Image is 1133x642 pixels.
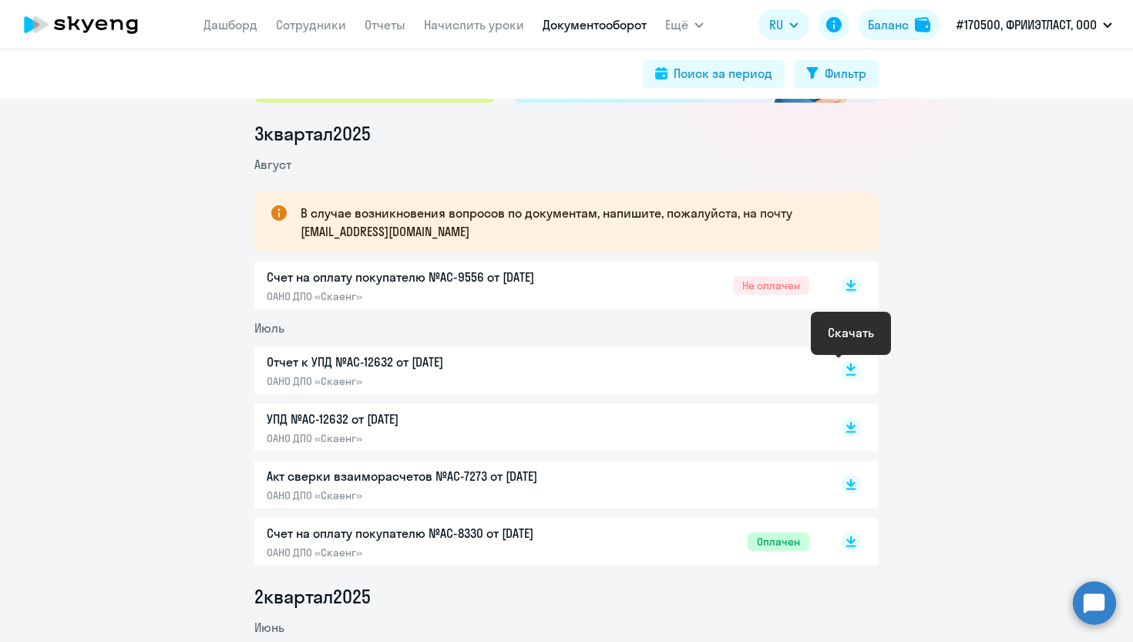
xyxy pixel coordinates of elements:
a: Счет на оплату покупателю №AC-8330 от [DATE]ОАНО ДПО «Скаенг»Оплачен [267,524,809,559]
button: Фильтр [794,60,879,88]
p: Акт сверки взаиморасчетов №AC-7273 от [DATE] [267,467,590,485]
span: Не оплачен [733,276,809,295]
span: Июль [254,320,284,336]
a: УПД №AC-12632 от [DATE]ОАНО ДПО «Скаенг» [267,410,809,445]
a: Начислить уроки [424,17,524,32]
button: Балансbalance [859,9,940,40]
a: Отчет к УПД №AC-12632 от [DATE]ОАНО ДПО «Скаенг» [267,353,809,388]
p: #170500, ФРИИЭТЛАСТ, ООО [956,15,1097,34]
div: Скачать [828,323,874,342]
a: Отчеты [365,17,405,32]
a: Дашборд [203,17,257,32]
button: RU [758,9,809,40]
p: ОАНО ДПО «Скаенг» [267,488,590,502]
li: 3 квартал 2025 [254,121,879,146]
button: Поиск за период [643,60,785,88]
a: Акт сверки взаиморасчетов №AC-7273 от [DATE]ОАНО ДПО «Скаенг» [267,467,809,502]
p: ОАНО ДПО «Скаенг» [267,546,590,559]
p: Отчет к УПД №AC-12632 от [DATE] [267,353,590,371]
button: Ещё [665,9,704,40]
p: ОАНО ДПО «Скаенг» [267,374,590,388]
p: ОАНО ДПО «Скаенг» [267,289,590,303]
p: Счет на оплату покупателю №AC-9556 от [DATE] [267,268,590,286]
div: Баланс [868,15,909,34]
p: ОАНО ДПО «Скаенг» [267,431,590,445]
span: Оплачен [748,532,809,551]
p: Счет на оплату покупателю №AC-8330 от [DATE] [267,524,590,542]
span: Август [254,157,291,172]
p: УПД №AC-12632 от [DATE] [267,410,590,428]
span: RU [769,15,783,34]
a: Сотрудники [276,17,346,32]
img: balance [915,17,930,32]
div: Фильтр [825,64,866,83]
span: Июнь [254,620,284,635]
li: 2 квартал 2025 [254,584,879,609]
a: Счет на оплату покупателю №AC-9556 от [DATE]ОАНО ДПО «Скаенг»Не оплачен [267,268,809,303]
div: Поиск за период [674,64,772,83]
a: Документооборот [543,17,647,32]
p: В случае возникновения вопросов по документам, напишите, пожалуйста, на почту [EMAIL_ADDRESS][DOM... [301,204,851,241]
span: Ещё [665,15,688,34]
button: #170500, ФРИИЭТЛАСТ, ООО [949,6,1120,43]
